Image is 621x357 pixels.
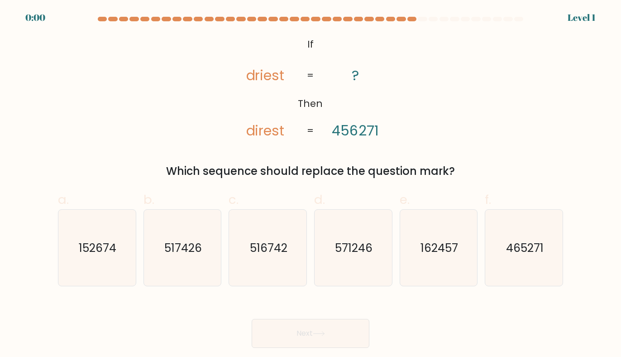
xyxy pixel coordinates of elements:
div: 0:00 [25,11,45,24]
text: 162457 [420,240,458,256]
text: 152674 [79,240,117,256]
span: f. [485,191,491,208]
tspan: = [307,68,314,82]
span: e. [400,191,410,208]
span: c. [229,191,239,208]
span: d. [314,191,325,208]
tspan: direst [246,121,285,140]
div: Level 1 [568,11,596,24]
tspan: driest [246,66,285,85]
text: 517426 [164,240,202,256]
text: 571246 [335,240,373,256]
tspan: If [307,37,314,51]
svg: @import url('[URL][DOMAIN_NAME]); [224,34,397,141]
tspan: 456271 [332,121,379,141]
text: 516742 [250,240,287,256]
tspan: ? [352,66,359,85]
span: b. [143,191,154,208]
tspan: = [307,124,314,138]
tspan: Then [298,97,323,111]
button: Next [252,319,369,348]
text: 465271 [506,240,544,256]
div: Which sequence should replace the question mark? [63,163,558,179]
span: a. [58,191,69,208]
